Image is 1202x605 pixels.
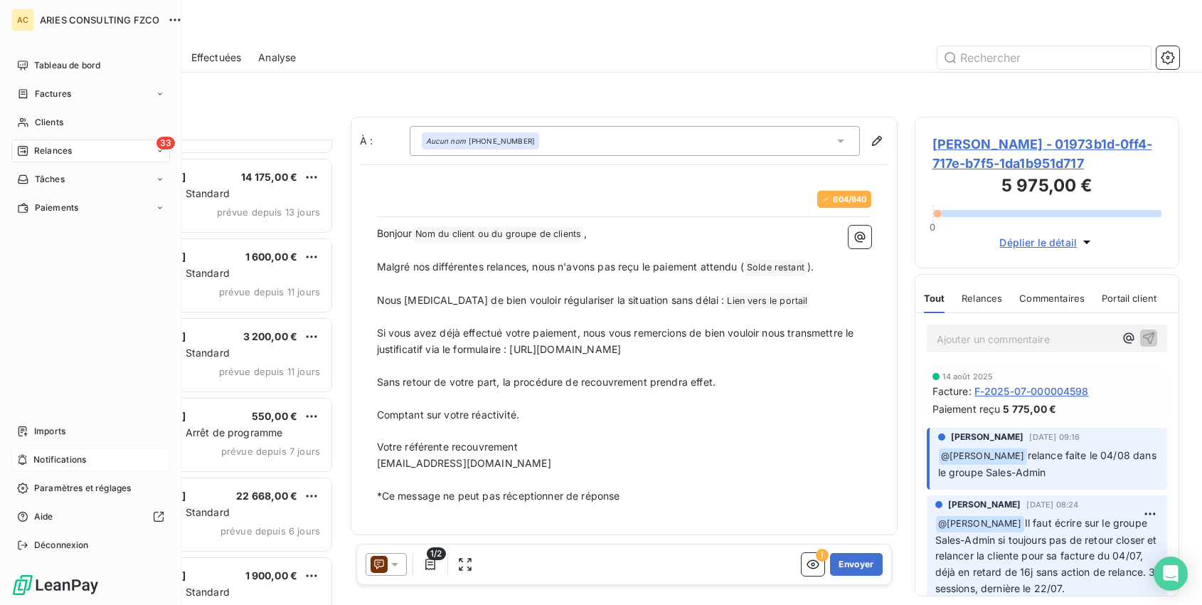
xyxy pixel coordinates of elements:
a: Paramètres et réglages [11,477,170,500]
span: Effectuées [191,51,242,65]
span: Plan de relance - Arrêt de programme [102,426,282,438]
span: Relances [34,144,72,157]
span: Nom du client ou du groupe de clients [413,226,584,243]
span: Paiement reçu [932,401,1001,416]
span: Lien vers le portail [725,293,809,310]
a: 33Relances [11,140,170,162]
span: Comptant sur votre réactivité. [377,409,520,421]
span: Déplier le détail [999,235,1077,250]
span: 550,00 € [252,410,297,422]
span: [EMAIL_ADDRESS][DOMAIN_NAME] [377,457,551,469]
span: prévue depuis 7 jours [221,446,320,457]
span: @ [PERSON_NAME] [939,448,1027,465]
img: Logo LeanPay [11,574,100,596]
span: 22 668,00 € [236,490,297,502]
label: À : [360,134,410,148]
span: ARIES CONSULTING FZCO [40,14,159,26]
a: Clients [11,111,170,134]
a: Aide [11,505,170,528]
span: [DATE] 08:24 [1026,500,1078,509]
input: Rechercher [937,46,1151,69]
span: 14 175,00 € [241,171,297,183]
em: Aucun nom [426,136,466,146]
a: Tableau de bord [11,54,170,77]
a: Paiements [11,196,170,219]
span: Imports [34,425,65,438]
span: 14 août 2025 [942,372,994,381]
span: Commentaires [1019,293,1085,304]
span: Malgré nos différentes relances, nous n'avons pas reçu le paiement attendu ( [377,261,744,273]
span: Paiements [35,201,78,214]
span: 1 600,00 € [245,251,298,263]
a: Factures [11,83,170,105]
span: [PERSON_NAME] [948,498,1021,511]
span: [PERSON_NAME] - 01973b1d-0ff4-717e-b7f5-1da1b951d717 [932,135,1162,173]
span: ). [807,261,814,273]
span: Analyse [258,51,296,65]
span: F-2025-07-000004598 [974,384,1089,399]
span: Tout [924,293,945,304]
span: 0 [930,221,935,233]
span: 3 200,00 € [243,330,298,342]
span: 1/2 [427,547,445,560]
div: AC [11,9,34,31]
span: Portail client [1102,293,1156,304]
span: , [584,227,587,239]
span: 5 775,00 € [1003,401,1056,416]
span: 604 / 640 [833,195,866,204]
span: Sans retour de votre part, la procédure de recouvrement prendra effet. [377,376,716,388]
a: Tâches [11,168,170,191]
span: *Ce message ne peut pas réceptionner de réponse [377,490,620,502]
span: Bonjour [377,227,413,239]
span: Nous [MEDICAL_DATA] de bien vouloir régulariser la situation sans délai : [377,294,725,306]
span: Tâches [35,173,65,186]
span: Votre référente recouvrement [377,441,518,453]
span: [PERSON_NAME] [951,431,1024,443]
span: [DATE] 09:16 [1029,433,1080,441]
span: Solde restant [745,260,807,276]
button: Envoyer [830,553,882,576]
span: prévue depuis 11 jours [219,286,320,298]
span: Relances [962,293,1002,304]
span: 1 900,00 € [245,569,298,582]
h3: 5 975,00 € [932,173,1162,201]
span: Facture : [932,384,972,399]
div: grid [68,140,334,605]
span: Notifications [33,453,86,466]
span: Il faut écrire sur le groupe Sales-Admin si toujours pas de retour closer et relancer la cliente ... [935,517,1160,595]
span: prévue depuis 11 jours [219,366,320,377]
span: Paramètres et réglages [34,482,131,495]
span: Déconnexion [34,539,89,552]
span: Aide [34,510,53,523]
div: Open Intercom Messenger [1154,557,1188,591]
span: @ [PERSON_NAME] [936,516,1024,532]
button: Déplier le détail [995,234,1098,251]
span: 33 [156,137,175,149]
a: Imports [11,420,170,443]
span: Si vous avez déjà effectué votre paiement, nous vous remercions de bien vouloir nous transmettre ... [377,327,857,355]
div: [PHONE_NUMBER] [426,136,535,146]
span: Factures [35,88,71,100]
span: prévue depuis 6 jours [220,525,320,537]
span: Clients [35,116,63,129]
span: relance faite le 04/08 dans le groupe Sales-Admin [938,449,1159,478]
span: Tableau de bord [34,59,100,72]
span: prévue depuis 13 jours [217,206,320,218]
